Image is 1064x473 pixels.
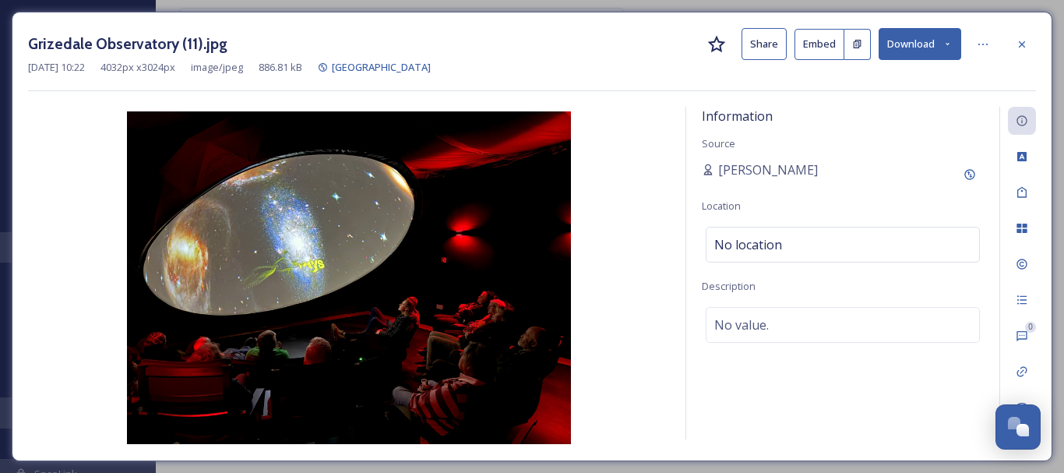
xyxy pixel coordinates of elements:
span: Information [702,108,773,125]
span: 4032 px x 3024 px [100,60,175,75]
span: Location [702,199,741,213]
span: [DATE] 10:22 [28,60,85,75]
span: Source [702,136,735,150]
span: 886.81 kB [259,60,302,75]
span: No location [714,235,782,254]
span: image/jpeg [191,60,243,75]
span: Description [702,279,756,293]
button: Download [879,28,961,60]
span: [GEOGRAPHIC_DATA] [332,60,431,74]
img: Grizedale%20Observatory%20%2811%29.jpg [28,111,670,444]
button: Share [742,28,787,60]
span: [PERSON_NAME] [718,161,818,179]
button: Embed [794,29,844,60]
span: No value. [714,316,769,334]
h3: Grizedale Observatory (11).jpg [28,33,227,55]
button: Open Chat [995,404,1041,450]
div: 0 [1025,322,1036,333]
